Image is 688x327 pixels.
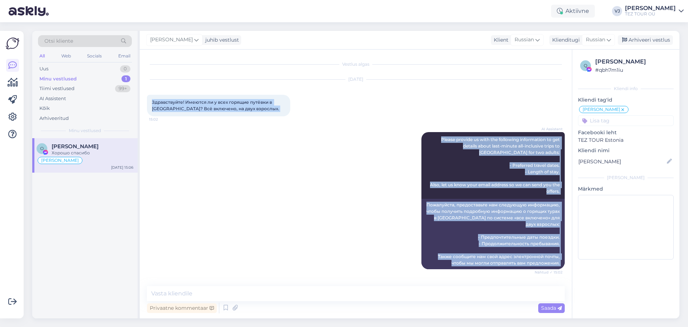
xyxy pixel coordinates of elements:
span: [PERSON_NAME] [583,107,620,112]
p: TEZ TOUR Estonia [578,136,674,144]
div: Пожалуйста, предоставьте нам следующую информацию, чтобы получить подробную информацию о горящих ... [421,199,565,269]
div: Arhiveeritud [39,115,69,122]
p: Märkmed [578,185,674,193]
div: Klient [491,36,508,44]
div: Aktiivne [551,5,595,18]
img: Askly Logo [6,37,19,50]
input: Lisa nimi [578,158,665,165]
div: VJ [612,6,622,16]
div: Socials [86,51,103,61]
div: 99+ [115,85,130,92]
span: O [40,146,44,151]
p: Kliendi tag'id [578,96,674,104]
div: AI Assistent [39,95,66,102]
p: Kliendi nimi [578,147,674,154]
span: [PERSON_NAME] [41,158,79,163]
div: All [38,51,46,61]
input: Lisa tag [578,115,674,126]
div: 1 [121,75,130,83]
div: Kliendi info [578,85,674,92]
div: [DATE] 15:06 [111,165,133,170]
div: Хорошо спасибо [52,150,133,156]
span: Здравствуйте! Имеются ли у всех горящие путёвки в [GEOGRAPHIC_DATA]? Всё включено, на двух взрослых. [152,99,279,111]
div: juhib vestlust [202,36,239,44]
span: 15:02 [149,117,176,122]
span: Saada [541,305,562,311]
p: Facebooki leht [578,129,674,136]
span: q [584,63,587,68]
div: [PERSON_NAME] [625,5,676,11]
span: Russian [586,36,605,44]
div: Klienditugi [549,36,580,44]
div: [DATE] [147,76,565,83]
span: [PERSON_NAME] [150,36,193,44]
span: Please provide us with the following information to get details about last-minute all-inclusive t... [430,137,561,194]
span: AI Assistent [536,126,563,132]
div: [PERSON_NAME] [578,174,674,181]
div: Privaatne kommentaar [147,303,217,313]
div: TEZ TOUR OÜ [625,11,676,17]
span: Olesja Juhno [52,143,99,150]
span: Nähtud ✓ 15:02 [535,270,563,275]
div: Arhiveeri vestlus [618,35,673,45]
div: Minu vestlused [39,75,77,83]
span: Russian [515,36,534,44]
span: Minu vestlused [69,127,101,134]
div: # qbh7m1iu [595,66,672,74]
div: 0 [120,65,130,73]
span: Otsi kliente [44,37,73,45]
div: Kõik [39,105,50,112]
div: Uus [39,65,48,73]
a: [PERSON_NAME]TEZ TOUR OÜ [625,5,684,17]
div: Vestlus algas [147,61,565,67]
div: Tiimi vestlused [39,85,75,92]
div: [PERSON_NAME] [595,57,672,66]
div: Web [60,51,72,61]
div: Email [117,51,132,61]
